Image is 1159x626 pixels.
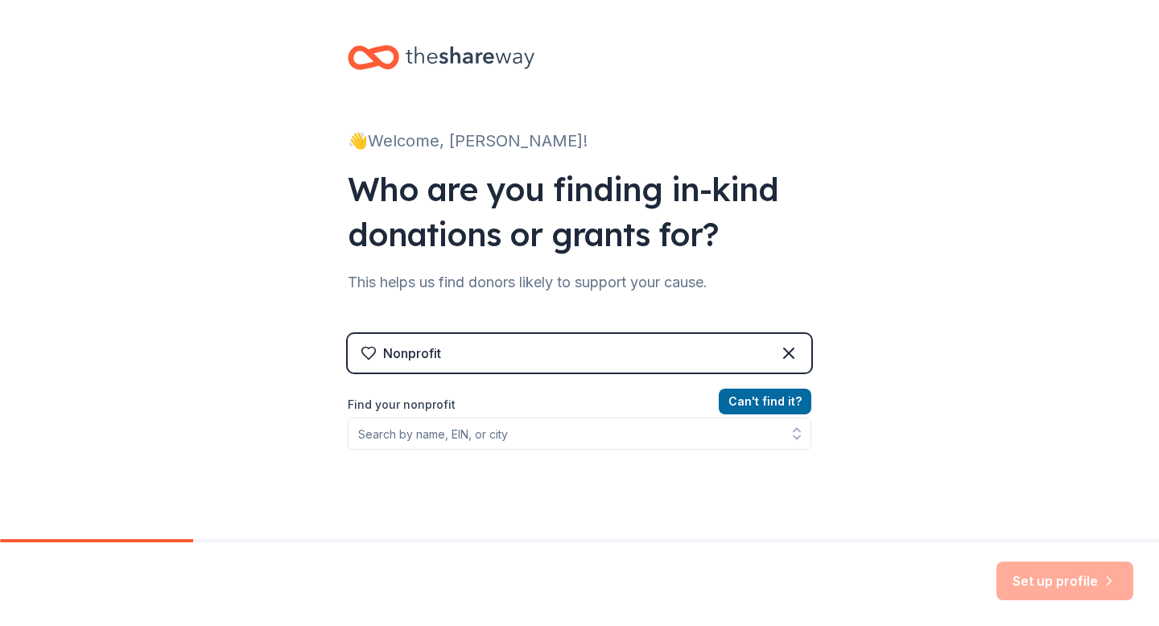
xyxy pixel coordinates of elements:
[348,128,811,154] div: 👋 Welcome, [PERSON_NAME]!
[348,395,811,414] label: Find your nonprofit
[719,389,811,414] button: Can't find it?
[348,167,811,257] div: Who are you finding in-kind donations or grants for?
[348,418,811,450] input: Search by name, EIN, or city
[348,270,811,295] div: This helps us find donors likely to support your cause.
[383,344,441,363] div: Nonprofit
